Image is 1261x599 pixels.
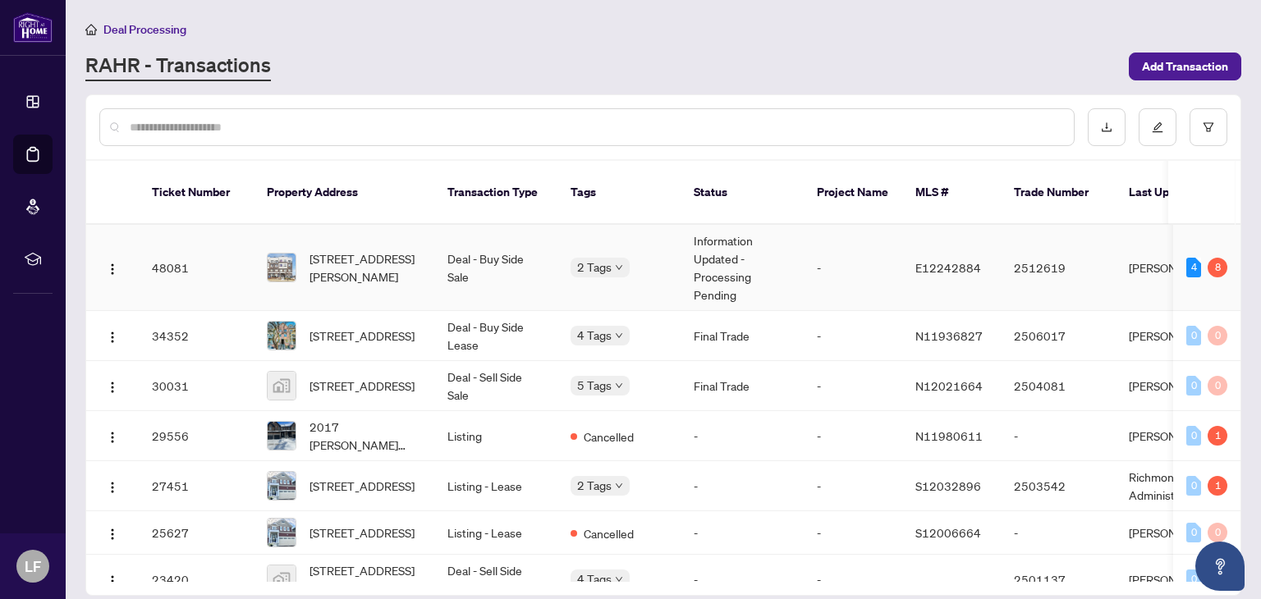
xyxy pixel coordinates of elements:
[1142,53,1228,80] span: Add Transaction
[434,311,557,361] td: Deal - Buy Side Lease
[1116,311,1239,361] td: [PERSON_NAME]
[1208,376,1227,396] div: 0
[584,428,634,446] span: Cancelled
[106,381,119,394] img: Logo
[1116,411,1239,461] td: [PERSON_NAME]
[1186,523,1201,542] div: 0
[1001,225,1116,311] td: 2512619
[915,478,981,493] span: S12032896
[804,161,902,225] th: Project Name
[268,372,296,400] img: thumbnail-img
[434,461,557,511] td: Listing - Lease
[1186,476,1201,496] div: 0
[681,161,804,225] th: Status
[310,477,415,495] span: [STREET_ADDRESS]
[254,161,434,225] th: Property Address
[139,161,254,225] th: Ticket Number
[310,327,415,345] span: [STREET_ADDRESS]
[615,575,623,583] span: down
[902,161,1001,225] th: MLS #
[13,12,53,43] img: logo
[99,254,126,281] button: Logo
[268,322,296,350] img: thumbnail-img
[804,511,902,555] td: -
[915,328,983,343] span: N11936827
[268,254,296,281] img: thumbnail-img
[1186,326,1201,345] div: 0
[1208,258,1227,277] div: 8
[577,376,612,395] span: 5 Tags
[99,473,126,499] button: Logo
[310,418,421,454] span: 2017 [PERSON_NAME][STREET_ADDRESS]
[310,377,415,395] span: [STREET_ADDRESS]
[681,411,804,461] td: -
[1001,161,1116,225] th: Trade Number
[1186,426,1201,446] div: 0
[1203,121,1214,133] span: filter
[1001,411,1116,461] td: -
[310,524,415,542] span: [STREET_ADDRESS]
[434,361,557,411] td: Deal - Sell Side Sale
[1001,361,1116,411] td: 2504081
[268,565,296,593] img: thumbnail-img
[1139,108,1176,146] button: edit
[1186,569,1201,589] div: 0
[1195,542,1245,591] button: Open asap
[577,326,612,345] span: 4 Tags
[915,378,983,393] span: N12021664
[434,511,557,555] td: Listing - Lease
[85,24,97,35] span: home
[1116,511,1239,555] td: [PERSON_NAME]
[1129,53,1241,80] button: Add Transaction
[1116,361,1239,411] td: [PERSON_NAME]
[804,361,902,411] td: -
[106,574,119,588] img: Logo
[310,561,421,597] span: [STREET_ADDRESS][PERSON_NAME]
[139,311,254,361] td: 34352
[106,528,119,541] img: Logo
[915,260,981,275] span: E12242884
[99,423,126,449] button: Logo
[1186,376,1201,396] div: 0
[139,511,254,555] td: 25627
[1116,225,1239,311] td: [PERSON_NAME]
[434,411,557,461] td: Listing
[434,161,557,225] th: Transaction Type
[1001,311,1116,361] td: 2506017
[615,382,623,390] span: down
[804,461,902,511] td: -
[310,249,421,286] span: [STREET_ADDRESS][PERSON_NAME]
[1101,121,1112,133] span: download
[915,428,983,443] span: N11980611
[804,311,902,361] td: -
[1186,258,1201,277] div: 4
[106,431,119,444] img: Logo
[1152,121,1163,133] span: edit
[85,52,271,81] a: RAHR - Transactions
[99,373,126,399] button: Logo
[1208,426,1227,446] div: 1
[139,225,254,311] td: 48081
[615,263,623,272] span: down
[1088,108,1126,146] button: download
[1190,108,1227,146] button: filter
[577,569,612,588] span: 4 Tags
[103,22,186,37] span: Deal Processing
[1116,461,1239,511] td: Richmond Hill Administrator
[99,322,126,349] button: Logo
[681,361,804,411] td: Final Trade
[681,461,804,511] td: -
[615,332,623,340] span: down
[681,511,804,555] td: -
[139,361,254,411] td: 30031
[106,263,119,276] img: Logo
[1116,161,1239,225] th: Last Updated By
[106,481,119,494] img: Logo
[434,225,557,311] td: Deal - Buy Side Sale
[25,555,41,578] span: LF
[681,225,804,311] td: Information Updated - Processing Pending
[1208,523,1227,542] div: 0
[577,476,612,495] span: 2 Tags
[139,461,254,511] td: 27451
[99,519,126,546] button: Logo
